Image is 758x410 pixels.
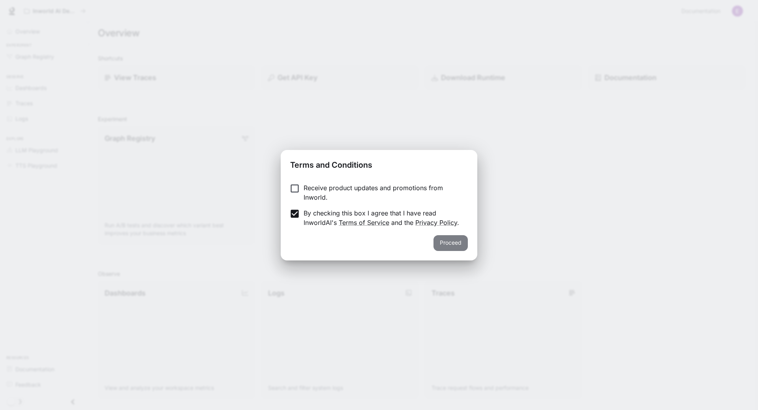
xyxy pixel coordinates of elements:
p: Receive product updates and promotions from Inworld. [304,183,462,202]
h2: Terms and Conditions [281,150,477,177]
p: By checking this box I agree that I have read InworldAI's and the . [304,208,462,227]
a: Privacy Policy [415,219,457,227]
a: Terms of Service [339,219,389,227]
button: Proceed [433,235,468,251]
